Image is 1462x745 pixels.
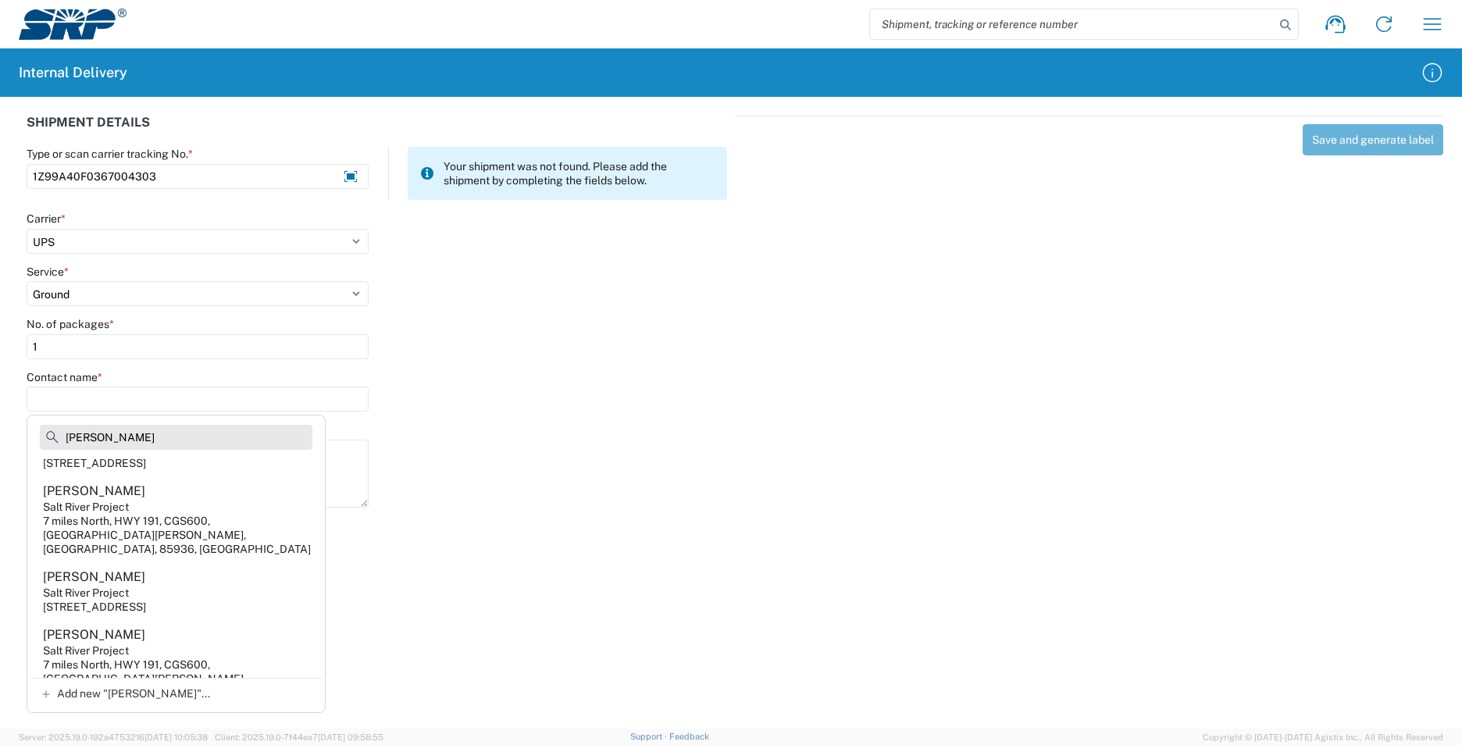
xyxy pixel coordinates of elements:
[19,9,127,40] img: srp
[43,500,129,514] div: Salt River Project
[27,147,193,161] label: Type or scan carrier tracking No.
[27,116,727,147] div: SHIPMENT DETAILS
[43,514,316,556] div: 7 miles North, HWY 191, CGS600, [GEOGRAPHIC_DATA][PERSON_NAME], [GEOGRAPHIC_DATA], 85936, [GEOGRA...
[43,643,129,658] div: Salt River Project
[43,658,316,700] div: 7 miles North, HWY 191, CGS600, [GEOGRAPHIC_DATA][PERSON_NAME], [GEOGRAPHIC_DATA], 85936, [GEOGRA...
[43,569,145,586] div: [PERSON_NAME]
[27,370,102,384] label: Contact name
[444,159,715,187] span: Your shipment was not found. Please add the shipment by completing the fields below.
[43,626,145,643] div: [PERSON_NAME]
[27,265,69,279] label: Service
[27,317,114,331] label: No. of packages
[43,456,146,470] div: [STREET_ADDRESS]
[19,63,127,82] h2: Internal Delivery
[19,733,208,742] span: Server: 2025.19.0-192a4753216
[215,733,383,742] span: Client: 2025.19.0-7f44ea7
[870,9,1275,39] input: Shipment, tracking or reference number
[57,686,210,700] span: Add new "[PERSON_NAME]"...
[144,733,208,742] span: [DATE] 10:05:38
[1203,730,1443,744] span: Copyright © [DATE]-[DATE] Agistix Inc., All Rights Reserved
[669,732,709,741] a: Feedback
[630,732,669,741] a: Support
[43,586,129,600] div: Salt River Project
[43,483,145,500] div: [PERSON_NAME]
[318,733,383,742] span: [DATE] 09:58:55
[43,600,146,614] div: [STREET_ADDRESS]
[27,212,66,226] label: Carrier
